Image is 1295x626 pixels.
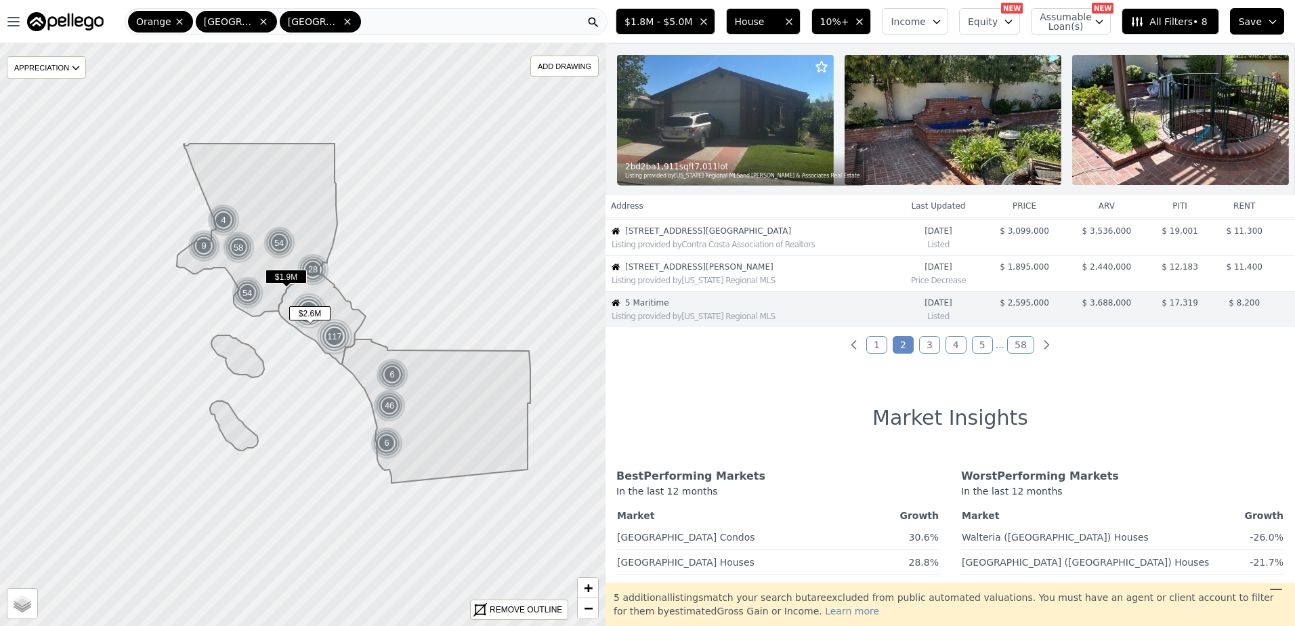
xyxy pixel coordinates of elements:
[1000,262,1049,272] span: $ 1,895,000
[370,427,403,459] div: 6
[606,43,1295,196] a: Property Photo 12bd2ba1,911sqft7,011lotListing provided by[US_STATE] Regional MLSand [PERSON_NAME...
[845,55,1061,185] img: Property Photo 2
[1250,557,1283,568] span: -21.7%
[221,230,256,265] div: 58
[297,253,330,286] img: g1.png
[961,484,1284,506] div: In the last 12 months
[899,308,978,322] div: Listed
[1250,582,1283,593] span: -18.7%
[962,577,1040,594] a: La Presa Houses
[899,272,978,286] div: Price Decrease
[204,15,255,28] span: [GEOGRAPHIC_DATA]
[694,161,717,172] span: 7,011
[288,15,339,28] span: [GEOGRAPHIC_DATA]
[1082,298,1132,308] span: $ 3,688,000
[584,600,593,617] span: −
[289,306,331,326] div: $2.6M
[726,8,801,35] button: House
[1227,262,1262,272] span: $ 11,400
[656,161,679,172] span: 1,911
[373,390,406,422] img: g1.png
[1239,506,1284,525] th: Growth
[1229,298,1260,308] span: $ 8,200
[625,161,859,172] div: 2 bd 2 ba sqft lot
[373,390,406,422] div: 46
[1040,338,1053,352] a: Next page
[624,15,692,28] span: $1.8M - $5.0M
[983,195,1065,217] th: price
[612,227,620,235] img: House
[262,226,297,260] div: 54
[1227,226,1262,236] span: $ 11,300
[1072,55,1289,185] img: Property Photo 3
[370,427,404,459] img: g1.png
[1082,226,1132,236] span: $ 3,536,000
[230,276,266,310] img: g2.png
[1092,3,1113,14] div: NEW
[1031,8,1111,35] button: Assumable Loan(s)
[584,579,593,596] span: +
[1040,12,1083,31] span: Assumable Loan(s)
[820,15,849,28] span: 10%+
[1000,298,1049,308] span: $ 2,595,000
[316,318,354,355] img: g3.png
[136,15,171,28] span: Orange
[909,532,939,543] span: 30.6%
[316,318,353,355] div: 117
[1065,195,1147,217] th: arv
[625,297,893,308] span: 5 Maritime
[297,253,329,286] div: 28
[1007,336,1034,354] a: Page 58
[946,336,967,354] a: Page 4
[909,582,939,593] span: 27.9%
[612,299,620,307] img: House
[1162,262,1197,272] span: $ 12,183
[531,56,598,76] div: ADD DRAWING
[578,598,598,619] a: Zoom out
[27,12,104,31] img: Pellego
[617,551,755,569] a: [GEOGRAPHIC_DATA] Houses
[617,55,834,185] img: Property Photo 1
[1230,8,1284,35] button: Save
[996,339,1004,350] a: Jump forward
[376,358,408,391] div: 6
[207,204,240,236] img: g1.png
[811,8,872,35] button: 10%+
[612,239,893,250] div: Listing provided by Contra Costa Association of Realtors
[289,306,331,320] span: $2.6M
[1000,226,1049,236] span: $ 3,099,000
[625,172,859,180] div: Listing provided by [US_STATE] Regional MLS and [PERSON_NAME] & Associates Real Estate
[735,15,778,28] span: House
[266,270,307,289] div: $1.9M
[866,336,887,354] a: Page 1
[959,8,1020,35] button: Equity
[893,195,983,217] th: Last Updated
[972,336,993,354] a: Page 5
[612,263,620,271] img: House
[825,606,879,617] span: Learn more
[291,293,328,329] img: g3.png
[490,604,562,616] div: REMOVE OUTLINE
[230,276,265,310] div: 54
[1162,298,1197,308] span: $ 17,319
[1130,15,1207,28] span: All Filters • 8
[919,336,940,354] a: Page 3
[891,15,926,28] span: Income
[616,484,939,506] div: In the last 12 months
[612,275,893,286] div: Listing provided by [US_STATE] Regional MLS
[616,8,715,35] button: $1.8M - $5.0M
[266,270,307,284] span: $1.9M
[617,526,755,544] a: [GEOGRAPHIC_DATA] Condos
[909,557,939,568] span: 28.8%
[899,226,978,236] time: 2025-09-26 16:54
[1162,226,1197,236] span: $ 19,001
[221,230,257,265] img: g2.png
[606,338,1295,352] ul: Pagination
[1239,15,1262,28] span: Save
[1122,8,1218,35] button: All Filters• 8
[616,468,939,484] div: Best Performing Markets
[961,468,1284,484] div: Worst Performing Markets
[616,506,894,525] th: Market
[617,577,864,594] a: [GEOGRAPHIC_DATA] ([GEOGRAPHIC_DATA]) Houses
[962,551,1209,569] a: [GEOGRAPHIC_DATA] ([GEOGRAPHIC_DATA]) Houses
